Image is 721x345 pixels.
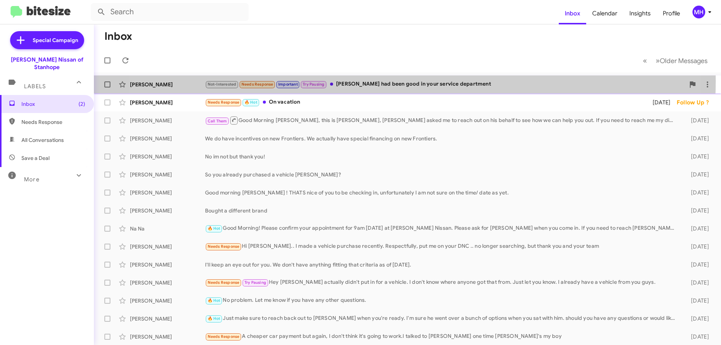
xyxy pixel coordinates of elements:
[660,57,707,65] span: Older Messages
[205,153,679,160] div: No im not but thank you!
[686,6,713,18] button: MH
[205,261,679,268] div: I'll keep an eye out for you. We don't have anything fitting that criteria as of [DATE].
[130,189,205,196] div: [PERSON_NAME]
[656,56,660,65] span: »
[679,189,715,196] div: [DATE]
[208,280,240,285] span: Needs Response
[679,135,715,142] div: [DATE]
[208,82,237,87] span: Not-Interested
[208,100,240,105] span: Needs Response
[24,83,46,90] span: Labels
[205,80,685,89] div: [PERSON_NAME] had been good in your service department
[21,100,85,108] span: Inbox
[205,314,679,323] div: Just make sure to reach back out to [PERSON_NAME] when you're ready. I'm sure he went over a bunc...
[21,136,64,144] span: All Conversations
[130,225,205,232] div: Na Na
[208,298,220,303] span: 🔥 Hot
[692,6,705,18] div: MH
[679,315,715,322] div: [DATE]
[130,99,205,106] div: [PERSON_NAME]
[130,207,205,214] div: [PERSON_NAME]
[78,100,85,108] span: (2)
[130,117,205,124] div: [PERSON_NAME]
[21,154,50,162] span: Save a Deal
[679,297,715,304] div: [DATE]
[679,243,715,250] div: [DATE]
[208,244,240,249] span: Needs Response
[638,53,652,68] button: Previous
[586,3,623,24] a: Calendar
[679,279,715,286] div: [DATE]
[130,261,205,268] div: [PERSON_NAME]
[303,82,324,87] span: Try Pausing
[651,53,712,68] button: Next
[130,153,205,160] div: [PERSON_NAME]
[104,30,132,42] h1: Inbox
[21,118,85,126] span: Needs Response
[679,171,715,178] div: [DATE]
[679,153,715,160] div: [DATE]
[130,333,205,340] div: [PERSON_NAME]
[679,207,715,214] div: [DATE]
[205,242,679,251] div: Hi [PERSON_NAME].. I made a vehicle purchase recently. Respectfully, put me on your DNC .. no lon...
[679,333,715,340] div: [DATE]
[205,207,679,214] div: Bought a different brand
[205,296,679,305] div: No problem. Let me know if you have any other questions.
[24,176,39,183] span: More
[10,31,84,49] a: Special Campaign
[643,99,677,106] div: [DATE]
[208,334,240,339] span: Needs Response
[679,261,715,268] div: [DATE]
[130,243,205,250] div: [PERSON_NAME]
[91,3,249,21] input: Search
[643,56,647,65] span: «
[130,171,205,178] div: [PERSON_NAME]
[205,116,679,125] div: Good Morning [PERSON_NAME], this is [PERSON_NAME], [PERSON_NAME] asked me to reach out on his beh...
[657,3,686,24] a: Profile
[205,135,679,142] div: We do have incentives on new Frontiers. We actually have special financing on new Frontiers.
[278,82,298,87] span: Important
[639,53,712,68] nav: Page navigation example
[559,3,586,24] a: Inbox
[208,316,220,321] span: 🔥 Hot
[205,171,679,178] div: So you already purchased a vehicle [PERSON_NAME]?
[679,225,715,232] div: [DATE]
[244,100,257,105] span: 🔥 Hot
[130,135,205,142] div: [PERSON_NAME]
[244,280,266,285] span: Try Pausing
[205,98,643,107] div: On vacation
[33,36,78,44] span: Special Campaign
[205,224,679,233] div: Good Morning! Please confirm your appointment for 9am [DATE] at [PERSON_NAME] Nissan. Please ask ...
[205,332,679,341] div: A cheaper car payment but again, I don't think it's going to work.I talked to [PERSON_NAME] one t...
[130,279,205,286] div: [PERSON_NAME]
[205,189,679,196] div: Good morning [PERSON_NAME] ! THATS nice of you to be checking in, unfortunately I am not sure on ...
[208,119,227,124] span: Call Them
[208,226,220,231] span: 🔥 Hot
[130,297,205,304] div: [PERSON_NAME]
[679,117,715,124] div: [DATE]
[241,82,273,87] span: Needs Response
[130,315,205,322] div: [PERSON_NAME]
[205,278,679,287] div: Hey [PERSON_NAME] actually didn't put in for a vehicle. I don't know where anyone got that from. ...
[623,3,657,24] a: Insights
[677,99,715,106] div: Follow Up ?
[130,81,205,88] div: [PERSON_NAME]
